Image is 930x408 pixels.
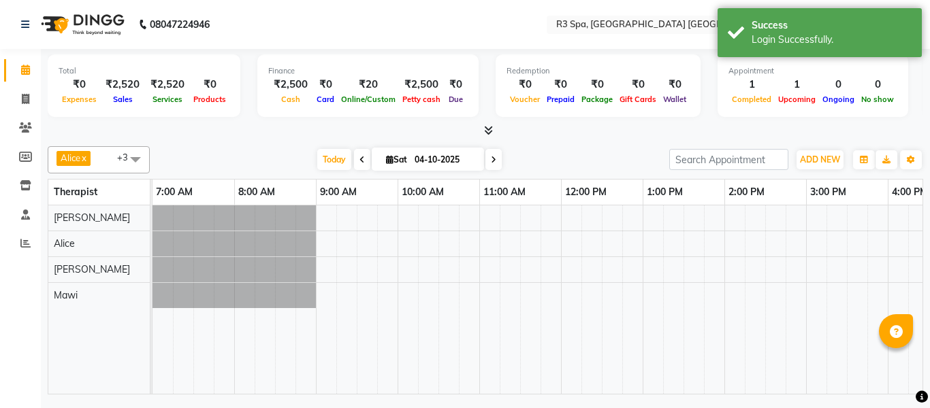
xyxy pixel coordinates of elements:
[543,77,578,92] div: ₹0
[578,95,616,104] span: Package
[54,186,97,198] span: Therapist
[54,289,78,301] span: Mawi
[278,95,304,104] span: Cash
[399,95,444,104] span: Petty cash
[725,182,768,202] a: 2:00 PM
[807,182,850,202] a: 3:00 PM
[445,95,466,104] span: Due
[800,154,840,165] span: ADD NEW
[643,182,686,202] a: 1:00 PM
[110,95,136,104] span: Sales
[399,77,444,92] div: ₹2,500
[268,65,468,77] div: Finance
[480,182,529,202] a: 11:00 AM
[54,211,130,224] span: [PERSON_NAME]
[317,149,351,170] span: Today
[858,95,897,104] span: No show
[190,77,229,92] div: ₹0
[61,152,80,163] span: Alice
[775,77,819,92] div: 1
[819,77,858,92] div: 0
[819,95,858,104] span: Ongoing
[100,77,145,92] div: ₹2,520
[728,95,775,104] span: Completed
[616,95,660,104] span: Gift Cards
[858,77,897,92] div: 0
[338,77,399,92] div: ₹20
[313,77,338,92] div: ₹0
[752,18,912,33] div: Success
[54,263,130,275] span: [PERSON_NAME]
[54,237,75,250] span: Alice
[578,77,616,92] div: ₹0
[660,95,690,104] span: Wallet
[383,154,411,165] span: Sat
[797,150,844,169] button: ADD NEW
[660,77,690,92] div: ₹0
[190,95,229,104] span: Products
[313,95,338,104] span: Card
[235,182,278,202] a: 8:00 AM
[616,77,660,92] div: ₹0
[507,95,543,104] span: Voucher
[728,65,897,77] div: Appointment
[35,5,128,44] img: logo
[268,77,313,92] div: ₹2,500
[59,65,229,77] div: Total
[317,182,360,202] a: 9:00 AM
[543,95,578,104] span: Prepaid
[145,77,190,92] div: ₹2,520
[444,77,468,92] div: ₹0
[728,77,775,92] div: 1
[562,182,610,202] a: 12:00 PM
[507,77,543,92] div: ₹0
[775,95,819,104] span: Upcoming
[149,95,186,104] span: Services
[398,182,447,202] a: 10:00 AM
[59,77,100,92] div: ₹0
[153,182,196,202] a: 7:00 AM
[80,152,86,163] a: x
[507,65,690,77] div: Redemption
[59,95,100,104] span: Expenses
[150,5,210,44] b: 08047224946
[117,152,138,163] span: +3
[669,149,788,170] input: Search Appointment
[338,95,399,104] span: Online/Custom
[411,150,479,170] input: 2025-10-04
[752,33,912,47] div: Login Successfully.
